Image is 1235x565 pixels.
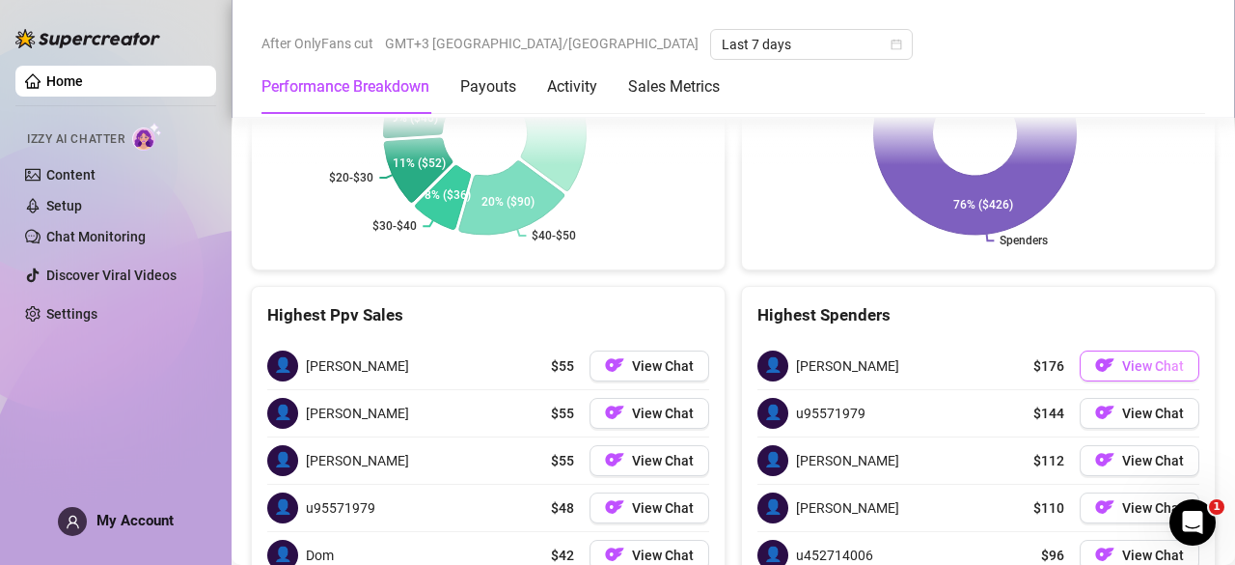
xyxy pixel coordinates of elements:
div: Highest Spenders [757,302,1199,328]
img: OF [605,403,624,422]
img: OF [1095,545,1114,564]
span: 👤 [267,445,298,476]
text: Spenders [1000,234,1048,247]
a: Setup [46,198,82,213]
span: View Chat [1122,358,1184,374]
span: Izzy AI Chatter [27,130,124,149]
span: View Chat [632,358,694,374]
img: OF [1095,497,1114,517]
span: [PERSON_NAME] [306,355,409,377]
img: OF [1095,355,1114,375]
img: OF [1095,403,1114,422]
text: $20-$30 [329,171,373,184]
span: After OnlyFans cut [261,29,373,58]
button: OFView Chat [1080,493,1199,523]
span: [PERSON_NAME] [796,450,899,471]
button: OFView Chat [590,493,709,523]
span: [PERSON_NAME] [796,355,899,377]
span: calendar [891,39,902,50]
button: OFView Chat [1080,398,1199,429]
span: $55 [551,355,574,377]
span: 1 [1209,499,1224,515]
button: OFView Chat [590,398,709,429]
span: [PERSON_NAME] [306,450,409,471]
span: 👤 [267,398,298,429]
a: Discover Viral Videos [46,268,177,283]
a: Chat Monitoring [46,229,146,244]
button: OFView Chat [1080,445,1199,476]
span: user [66,515,80,529]
span: View Chat [632,453,694,468]
span: $110 [1033,497,1064,519]
img: OF [605,497,624,517]
span: My Account [96,512,174,529]
img: OF [605,355,624,375]
span: $176 [1033,355,1064,377]
span: View Chat [632,548,694,563]
span: [PERSON_NAME] [306,403,409,424]
span: 👤 [267,493,298,523]
iframe: Intercom live chat [1169,499,1216,546]
span: u95571979 [306,497,375,519]
span: View Chat [1122,500,1184,516]
span: View Chat [632,406,694,421]
span: $55 [551,403,574,424]
span: u95571979 [796,403,865,424]
text: $30-$40 [372,219,417,233]
div: Activity [547,75,597,99]
span: View Chat [1122,406,1184,421]
img: OF [605,545,624,564]
span: $55 [551,450,574,471]
a: Settings [46,306,97,322]
span: Last 7 days [722,30,901,59]
span: $144 [1033,403,1064,424]
span: View Chat [632,500,694,516]
img: OF [1095,450,1114,469]
div: Highest Ppv Sales [267,302,709,328]
button: OFView Chat [590,351,709,381]
a: Content [46,167,96,183]
button: OFView Chat [590,445,709,476]
a: Home [46,73,83,89]
img: OF [605,450,624,469]
span: [PERSON_NAME] [796,497,899,519]
img: logo-BBDzfeDw.svg [15,29,160,48]
button: OFView Chat [1080,351,1199,381]
div: Performance Breakdown [261,75,429,99]
span: $48 [551,497,574,519]
div: Payouts [460,75,516,99]
span: 👤 [757,445,788,476]
div: Sales Metrics [628,75,720,99]
span: 👤 [757,493,788,523]
span: View Chat [1122,548,1184,563]
span: 👤 [757,398,788,429]
span: $112 [1033,450,1064,471]
span: 👤 [267,351,298,381]
span: 👤 [757,351,788,381]
span: GMT+3 [GEOGRAPHIC_DATA]/[GEOGRAPHIC_DATA] [385,29,699,58]
text: $40-$50 [532,229,576,242]
img: AI Chatter [132,123,162,151]
span: View Chat [1122,453,1184,468]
